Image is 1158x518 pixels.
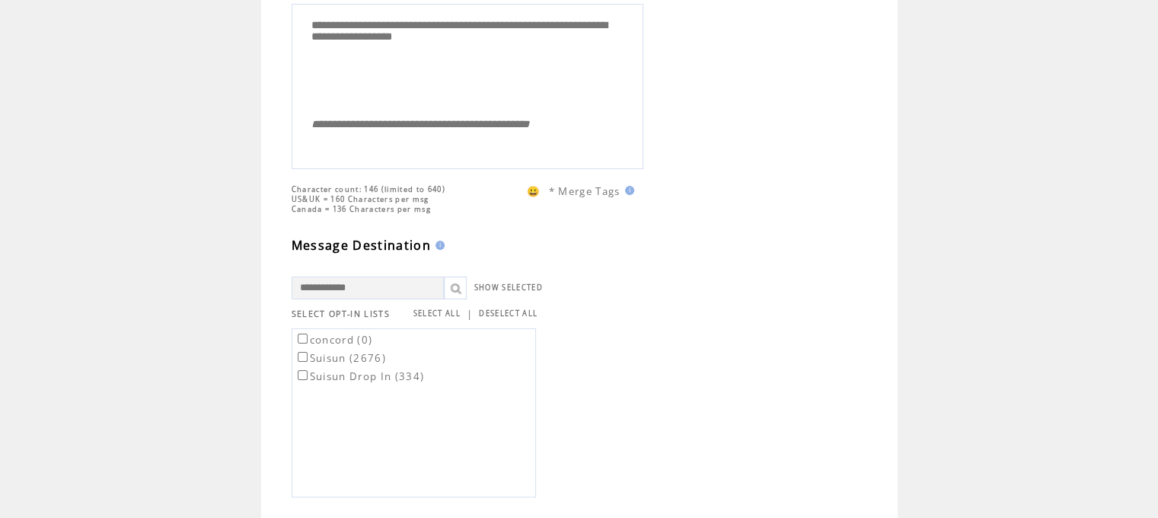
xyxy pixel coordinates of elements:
label: concord (0) [295,333,373,347]
span: Message Destination [292,237,431,254]
input: concord (0) [298,334,308,344]
span: Character count: 146 (limited to 640) [292,184,445,194]
span: Canada = 136 Characters per msg [292,204,431,214]
span: US&UK = 160 Characters per msg [292,194,429,204]
label: Suisun Drop In (334) [295,369,425,383]
span: * Merge Tags [549,184,620,198]
input: Suisun Drop In (334) [298,370,308,380]
input: Suisun (2676) [298,352,308,362]
span: | [467,307,473,321]
img: help.gif [431,241,445,250]
a: SHOW SELECTED [474,283,543,293]
span: 😀 [527,184,541,198]
a: DESELECT ALL [479,309,538,318]
img: help.gif [620,186,634,195]
span: SELECT OPT-IN LISTS [292,309,390,319]
label: Suisun (2676) [295,351,386,365]
a: SELECT ALL [413,309,461,318]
